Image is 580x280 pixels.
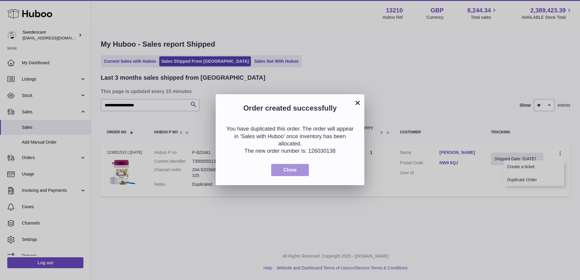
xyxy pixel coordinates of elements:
button: Close [271,164,309,176]
span: Close [283,167,297,172]
button: × [354,99,361,106]
p: You have duplicated this order. The order will appear in ‘Sales with Huboo’ once inventory has be... [225,125,355,147]
h2: Order created successfully [225,103,355,116]
p: The new order number is: 126030138 [225,147,355,155]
